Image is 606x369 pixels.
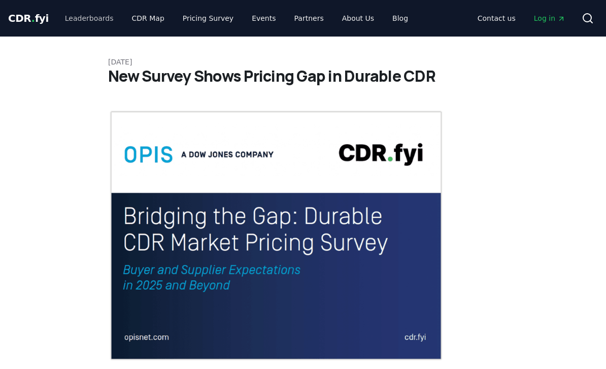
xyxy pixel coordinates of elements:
a: Blog [384,9,416,27]
a: CDR.fyi [8,11,49,25]
span: CDR fyi [8,12,49,24]
a: Leaderboards [57,9,122,27]
span: Log in [534,13,565,23]
nav: Main [57,9,416,27]
a: Partners [286,9,332,27]
p: [DATE] [108,57,498,67]
nav: Main [469,9,574,27]
a: Events [244,9,284,27]
a: Contact us [469,9,524,27]
a: Pricing Survey [175,9,242,27]
a: CDR Map [124,9,173,27]
a: About Us [334,9,382,27]
h1: New Survey Shows Pricing Gap in Durable CDR [108,67,498,85]
img: blog post image [108,110,444,361]
a: Log in [526,9,574,27]
span: . [31,12,35,24]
